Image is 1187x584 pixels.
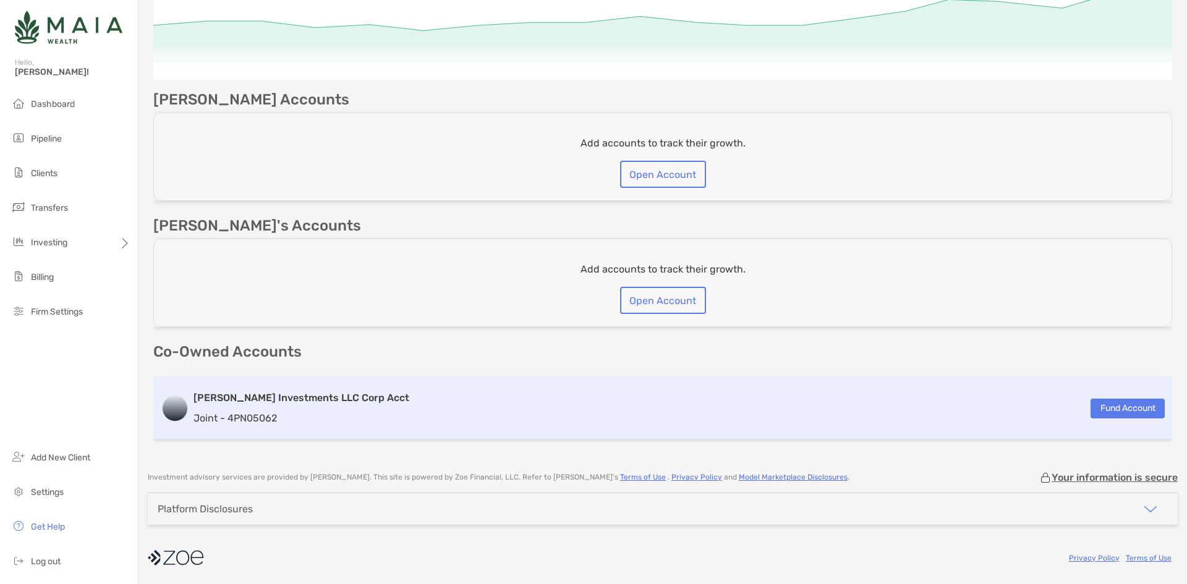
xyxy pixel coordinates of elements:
p: Investment advisory services are provided by [PERSON_NAME] . This site is powered by Zoe Financia... [148,473,849,482]
img: investing icon [11,234,26,249]
span: Add New Client [31,452,90,463]
img: firm-settings icon [11,303,26,318]
button: Fund Account [1091,399,1165,418]
span: Dashboard [31,99,75,109]
img: add_new_client icon [11,449,26,464]
img: logout icon [11,553,26,568]
span: Settings [31,487,64,497]
img: get-help icon [11,518,26,533]
span: Log out [31,556,61,567]
p: Add accounts to track their growth. [581,261,746,277]
img: company logo [148,544,203,572]
img: Zoe Logo [15,5,122,49]
img: settings icon [11,484,26,499]
img: clients icon [11,165,26,180]
span: Billing [31,272,54,282]
a: Privacy Policy [1069,554,1120,562]
p: [PERSON_NAME] Accounts [153,92,349,108]
span: Clients [31,168,57,179]
span: Pipeline [31,133,62,144]
div: Platform Disclosures [158,503,253,515]
span: [PERSON_NAME]! [15,67,130,77]
button: Open Account [620,161,706,188]
h3: [PERSON_NAME] Investments LLC Corp Acct [194,391,409,405]
p: [PERSON_NAME]'s Accounts [153,218,361,234]
span: Firm Settings [31,307,83,317]
p: Your information is secure [1052,472,1178,483]
p: Add accounts to track their growth. [581,135,746,151]
p: Joint - 4PN05062 [194,410,409,426]
button: Open Account [620,287,706,314]
span: Investing [31,237,67,248]
img: billing icon [11,269,26,284]
img: transfers icon [11,200,26,214]
img: dashboard icon [11,96,26,111]
a: Model Marketplace Disclosures [739,473,848,481]
a: Terms of Use [620,473,666,481]
span: Transfers [31,203,68,213]
a: Terms of Use [1126,554,1172,562]
span: Get Help [31,522,65,532]
img: logo account [163,396,187,421]
p: Co-Owned Accounts [153,344,1172,360]
img: pipeline icon [11,130,26,145]
img: icon arrow [1143,502,1158,517]
a: Privacy Policy [671,473,722,481]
